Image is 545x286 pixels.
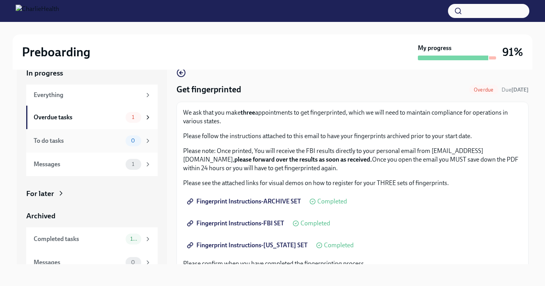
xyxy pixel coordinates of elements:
[183,259,522,268] p: Please confirm when you have completed the fingerprinting process
[502,86,529,93] span: Due
[34,258,122,267] div: Messages
[469,87,498,93] span: Overdue
[183,132,522,140] p: Please follow the instructions attached to this email to have your fingerprints archived prior to...
[241,109,255,116] strong: three
[34,160,122,169] div: Messages
[127,161,139,167] span: 1
[183,194,306,209] a: Fingerprint Instructions-ARCHIVE SET
[502,45,523,59] h3: 91%
[126,259,140,265] span: 0
[317,198,347,205] span: Completed
[183,147,522,173] p: Please note: Once printed, You will receive the FBI results directly to your personal email from ...
[176,84,241,95] h4: Get fingerprinted
[34,91,141,99] div: Everything
[26,153,158,176] a: Messages1
[418,44,451,52] strong: My progress
[183,179,522,187] p: Please see the attached links for visual demos on how to register for your THREE sets of fingerpr...
[300,220,330,227] span: Completed
[127,114,139,120] span: 1
[26,227,158,251] a: Completed tasks10
[183,216,290,231] a: Fingerprint Instructions-FBI SET
[183,237,313,253] a: Fingerprint Instructions-[US_STATE] SET
[34,137,122,145] div: To do tasks
[189,241,308,249] span: Fingerprint Instructions-[US_STATE] SET
[34,113,122,122] div: Overdue tasks
[502,86,529,94] span: August 18th, 2025 09:00
[324,242,354,248] span: Completed
[34,235,122,243] div: Completed tasks
[511,86,529,93] strong: [DATE]
[234,156,372,163] strong: please forward over the results as soon as received.
[26,129,158,153] a: To do tasks0
[26,211,158,221] a: Archived
[189,219,284,227] span: Fingerprint Instructions-FBI SET
[183,108,522,126] p: We ask that you make appointments to get fingerprinted, which we will need to maintain compliance...
[22,44,90,60] h2: Preboarding
[26,85,158,106] a: Everything
[126,236,141,242] span: 10
[26,251,158,274] a: Messages0
[26,189,158,199] a: For later
[16,5,59,17] img: CharlieHealth
[26,106,158,129] a: Overdue tasks1
[126,138,140,144] span: 0
[189,198,301,205] span: Fingerprint Instructions-ARCHIVE SET
[26,189,54,199] div: For later
[26,68,158,78] a: In progress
